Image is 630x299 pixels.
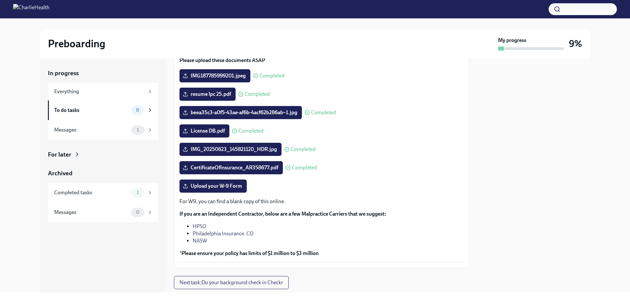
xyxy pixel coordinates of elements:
span: Completed [239,128,263,134]
span: Completed [245,92,270,97]
label: License DB.pdf [179,124,229,138]
span: IMG_20250623_145821120_HDR.jpg [184,146,277,153]
span: 8 [132,108,143,113]
a: Messages1 [48,120,158,140]
div: For later [48,150,71,159]
span: Completed [292,165,317,170]
span: License DB.pdf [184,128,225,134]
div: To do tasks [54,107,129,114]
div: Completed tasks [54,189,129,196]
h3: 9% [569,38,582,50]
label: IMG_20250623_145821120_HDR.jpg [179,143,282,156]
span: 1 [133,190,143,195]
span: CertificateOfInsurance_AR358677.pdf [184,164,278,171]
span: Completed [311,110,336,115]
div: Messages [54,209,129,216]
div: Everything [54,88,144,95]
label: resume lpc 25.pdf [179,88,236,101]
p: For W9, you can find a blank copy of this online. [179,198,464,205]
span: Upload your W-9 Form [184,183,242,189]
span: 1 [133,127,143,132]
label: Upload your W-9 Form [179,180,247,193]
span: Next task : Do your background check in Checkr [179,279,283,286]
strong: My progress [498,37,526,44]
strong: If you are an Independent Contractor, below are a few Malpractice Carriers that we suggest: [179,211,386,217]
a: Messages0 [48,203,158,222]
label: CertificateOfInsurance_AR358677.pdf [179,161,283,174]
label: IMG187785999201.jpeg [179,69,250,82]
strong: Please upload these documents ASAP [179,57,265,63]
a: Philadelphia Insurance. CO [193,230,254,237]
a: For later [48,150,158,159]
span: beea35c3-a0f5-43ae-af6b-4acf62b286ab~1.jpg [184,109,297,116]
strong: Please ensure your policy has limits of $1 million to $3 million [181,250,319,256]
span: 0 [132,210,143,215]
span: Completed [291,147,316,152]
span: Completed [260,73,284,78]
div: Messages [54,126,129,134]
button: Next task:Do your background check in Checkr [174,276,289,289]
a: To do tasks8 [48,100,158,120]
h2: Preboarding [48,37,105,50]
a: NASW [193,238,207,244]
a: Completed tasks1 [48,183,158,203]
a: HPSO [193,223,206,229]
label: beea35c3-a0f5-43ae-af6b-4acf62b286ab~1.jpg [179,106,302,119]
a: Archived [48,169,158,178]
span: IMG187785999201.jpeg [184,73,246,79]
span: resume lpc 25.pdf [184,91,231,97]
a: In progress [48,69,158,77]
a: Everything [48,83,158,100]
img: CharlieHealth [13,4,50,14]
